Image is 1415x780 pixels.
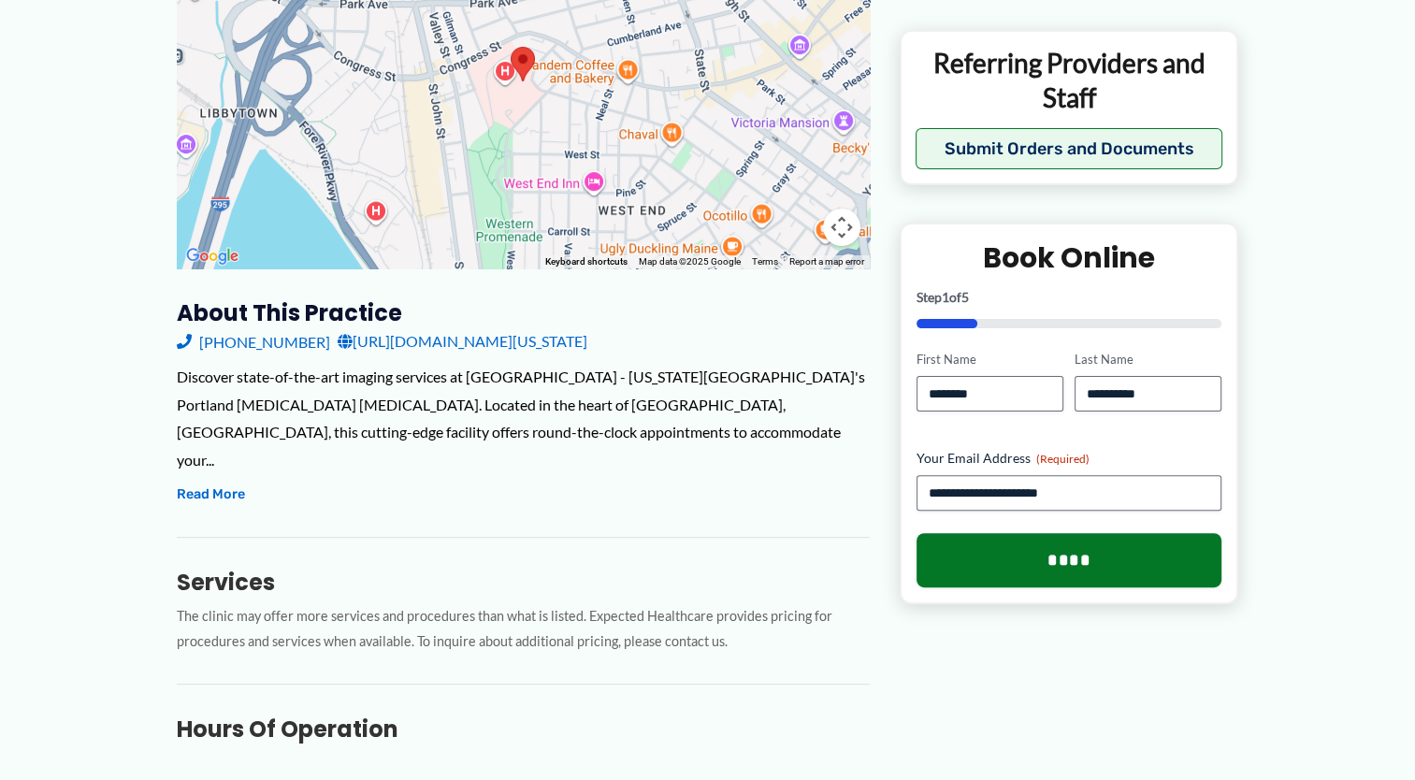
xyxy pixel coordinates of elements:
h2: Book Online [917,239,1222,276]
p: Step of [917,291,1222,304]
label: First Name [917,351,1063,368]
h3: Services [177,568,870,597]
button: Keyboard shortcuts [545,255,628,268]
button: Submit Orders and Documents [916,128,1223,169]
span: (Required) [1036,451,1090,465]
img: Google [181,244,243,268]
a: Terms (opens in new tab) [752,256,778,267]
a: Open this area in Google Maps (opens a new window) [181,244,243,268]
p: Referring Providers and Staff [916,46,1223,114]
h3: About this practice [177,298,870,327]
a: Report a map error [789,256,864,267]
button: Read More [177,484,245,506]
a: [PHONE_NUMBER] [177,327,330,355]
label: Last Name [1075,351,1221,368]
span: 5 [961,289,969,305]
h3: Hours of Operation [177,715,870,744]
span: 1 [942,289,949,305]
label: Your Email Address [917,448,1222,467]
a: [URL][DOMAIN_NAME][US_STATE] [338,327,587,355]
span: Map data ©2025 Google [639,256,741,267]
p: The clinic may offer more services and procedures than what is listed. Expected Healthcare provid... [177,604,870,655]
div: Discover state-of-the-art imaging services at [GEOGRAPHIC_DATA] - [US_STATE][GEOGRAPHIC_DATA]'s P... [177,363,870,474]
button: Map camera controls [823,209,860,246]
